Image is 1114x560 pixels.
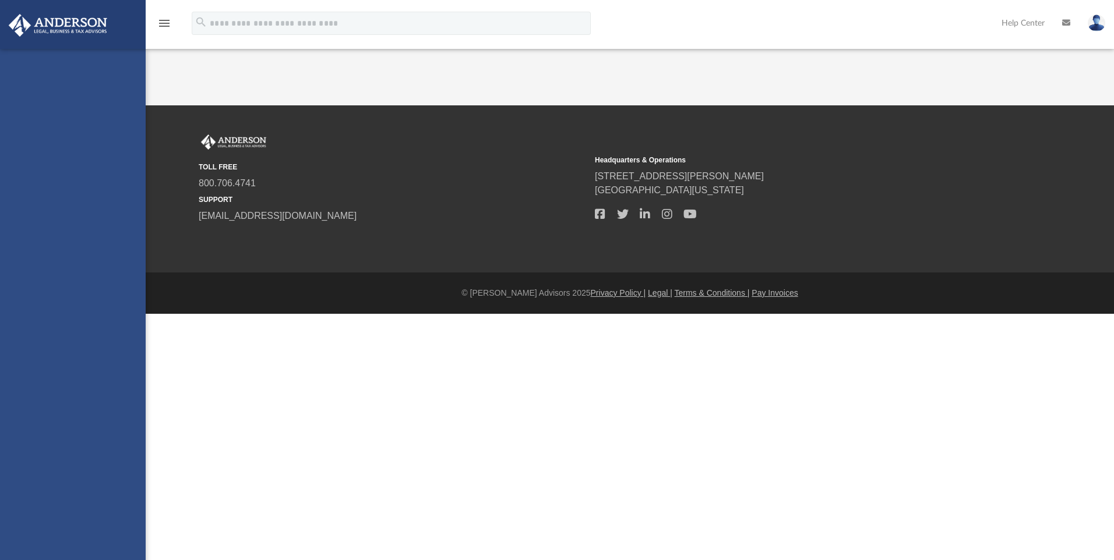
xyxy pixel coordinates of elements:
a: [GEOGRAPHIC_DATA][US_STATE] [595,185,744,195]
a: menu [157,22,171,30]
img: Anderson Advisors Platinum Portal [199,134,269,150]
a: [STREET_ADDRESS][PERSON_NAME] [595,171,764,181]
img: User Pic [1088,15,1105,31]
a: Privacy Policy | [591,288,646,297]
img: Anderson Advisors Platinum Portal [5,14,111,37]
i: menu [157,16,171,30]
small: Headquarters & Operations [595,155,983,165]
a: [EMAIL_ADDRESS][DOMAIN_NAME] [199,211,357,221]
a: 800.706.4741 [199,178,256,188]
i: search [195,16,207,29]
div: © [PERSON_NAME] Advisors 2025 [146,287,1114,299]
a: Legal | [648,288,672,297]
a: Pay Invoices [752,288,798,297]
small: TOLL FREE [199,162,587,172]
a: Terms & Conditions | [675,288,750,297]
small: SUPPORT [199,194,587,205]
